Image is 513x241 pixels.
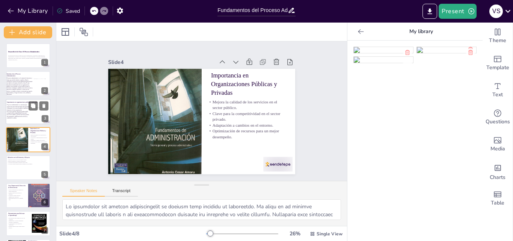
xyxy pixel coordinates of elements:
[62,188,105,197] button: Speaker Notes
[483,185,513,212] div: Add a table
[6,211,50,236] div: 7
[483,131,513,158] div: Add images, graphics, shapes or video
[6,183,50,208] div: https://cdn.sendsteps.com/images/logo/sendsteps_logo_white.pnghttps://cdn.sendsteps.com/images/lo...
[59,26,71,38] div: Layout
[8,159,27,160] span: Eficiencia: hacer las cosas de manera correcta.
[41,171,48,178] div: 5
[8,59,48,61] p: Generated with [URL]
[8,55,48,59] p: Esta presentación explora las fases del proceso administrativo, analizando su importancia en orga...
[211,71,286,97] p: Importancia en Organizaciones Públicas y Privadas
[105,188,138,197] button: Transcript
[41,143,48,150] div: 4
[6,71,50,96] div: https://cdn.sendsteps.com/images/logo/sendsteps_logo_white.pnghttps://cdn.sendsteps.com/images/lo...
[6,127,50,152] div: https://cdn.sendsteps.com/images/logo/sendsteps_logo_white.pnghttps://cdn.sendsteps.com/images/lo...
[483,23,513,50] div: Change the overall theme
[7,101,39,103] p: Importancia en organizaciones públicas y privadas
[29,137,47,140] p: Clave para la competitividad en el sector privado.
[317,231,343,237] span: Single View
[483,104,513,131] div: Get real-time input from your audience
[7,105,29,111] span: El proceso administrativo es crucial porque proporciona una estructura lógica para gestionar efic...
[207,99,282,111] p: Mejora la calidad de los servicios en el sector público.
[286,230,304,237] div: 26 %
[8,226,25,229] p: Integrar ejemplos reales conecta teoría y práctica.
[422,4,437,19] button: Export to PowerPoint
[489,5,503,18] div: V S
[486,118,510,126] span: Questions
[7,111,30,114] p: En el sector privado, mejora la productividad, competitividad y adaptabilidad al mercado.
[489,4,503,19] button: V S
[207,128,282,140] p: Optimización de recursos para un mejor desempeño.
[41,199,48,206] div: 6
[8,189,25,192] p: Detectar deficiencias es crucial en el análisis empresarial.
[8,218,25,220] p: Herramientas como estudios de caso son esenciales.
[483,158,513,185] div: Add charts and graphs
[483,77,513,104] div: Add text boxes
[8,198,25,200] p: Implementar mejoras es el siguiente paso.
[42,115,48,122] div: 3
[491,199,504,207] span: Table
[29,141,47,144] p: Optimización de recursos para un mejor desempeño.
[7,77,33,95] span: El proceso administrativo es el conjunto de funciones y etapas que permiten planear, organizar, d...
[79,27,88,36] span: Position
[8,220,25,223] p: Simulaciones y recursos multimedia facilitan la comprensión.
[6,43,50,68] div: https://cdn.sendsteps.com/images/logo/sendsteps_logo_white.pnghttps://cdn.sendsteps.com/images/lo...
[8,192,25,195] p: Evaluar cada fase del proceso es necesario.
[41,87,48,94] div: 2
[8,212,26,217] p: Herramientas para Reforzar el Aprendizaje
[6,99,51,124] div: https://cdn.sendsteps.com/images/logo/sendsteps_logo_white.pnghttps://cdn.sendsteps.com/images/lo...
[59,230,206,237] div: Slide 4 / 8
[490,173,505,182] span: Charts
[4,26,52,38] button: Add slide
[8,156,47,159] p: Relación con la Eficiencia y Eficacia
[30,127,48,134] p: Importancia en Organizaciones Públicas y Privadas
[486,64,509,72] span: Template
[483,50,513,77] div: Add ready made slides
[489,36,506,45] span: Theme
[29,101,38,110] button: Duplicate Slide
[62,199,341,220] textarea: Lo ipsumd si am consect adi elitsedd ei te incididu utlaboreet do ma aliqua enimadm. Ve quisnos e...
[8,161,26,162] span: Eficacia: alcanzar los objetivos establecidos.
[207,111,282,123] p: Clave para la competitividad en el sector privado.
[207,123,282,128] p: Adaptación a cambios en el entorno.
[417,47,476,53] img: 717130ee-2c43-4f13-920e-ee4a8e1172c8.jpeg
[492,91,503,99] span: Text
[41,59,48,66] div: 1
[8,195,25,198] p: Problemas comunes incluyen planificación y dirección.
[354,47,413,53] img: 16390954-604b-47ec-9f8a-acef645a7630.png
[8,51,39,53] strong: Desarrollo de la Clase: El Proceso Administrativo
[39,101,48,110] button: Delete Slide
[490,145,505,153] span: Media
[367,23,475,41] p: My library
[41,227,48,234] div: 7
[217,5,288,16] input: Insert title
[7,114,30,119] p: En el sector público, permite una mejor gestión del presupuesto, planificación de servicios y ren...
[108,59,214,66] div: Slide 4
[6,5,51,17] button: My Library
[8,185,26,189] p: Caso Empresarial: Detección de Deficiencias
[439,4,476,19] button: Present
[8,223,25,226] p: La participación activa mejora el aprendizaje.
[8,162,27,163] span: La relación entre ambos es esencial para el éxito.
[354,57,413,63] img: 8931e7e1-5cea-48c3-9db1-2271c7248df4.jpeg
[6,155,50,180] div: https://cdn.sendsteps.com/images/logo/sendsteps_logo_white.pnghttps://cdn.sendsteps.com/images/lo...
[29,140,47,141] p: Adaptación a cambios en el entorno.
[8,163,32,164] span: Los líderes deben fomentar ambas cualidades en sus equipos.
[57,8,80,15] div: Saved
[7,73,27,77] p: Introducción al Proceso Administrativo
